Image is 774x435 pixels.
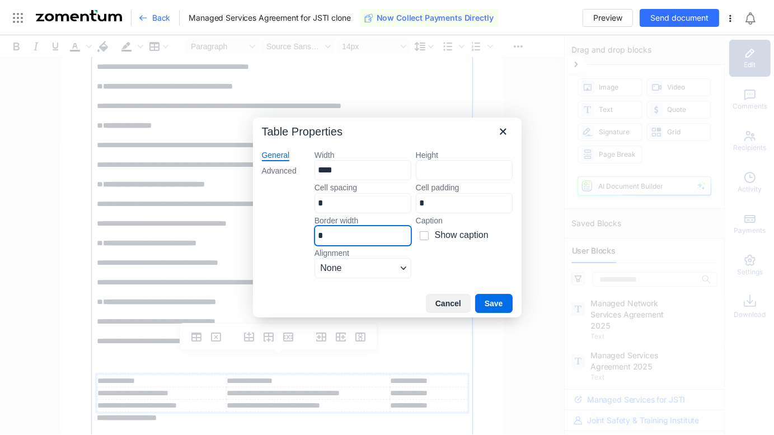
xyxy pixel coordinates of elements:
[152,12,170,24] span: Back
[262,166,297,177] div: Advanced
[435,230,489,241] span: Show caption
[315,248,411,258] label: Alignment
[360,9,498,27] button: Now Collect Payments Directly
[416,216,513,226] label: Caption
[315,258,411,278] button: Alignment
[320,261,396,275] span: None
[426,294,471,313] button: Cancel
[640,9,719,27] button: Send document
[189,12,350,24] span: Managed Services Agreement for JSTI clone
[475,294,513,313] button: Save
[494,122,513,141] button: Close
[262,124,343,139] h1: Table Properties
[315,216,411,226] label: Border width
[315,150,411,160] label: Width
[416,183,513,193] label: Cell padding
[744,5,766,31] div: Notifications
[593,12,622,24] span: Preview
[650,12,709,24] span: Send document
[36,10,122,21] img: Zomentum Logo
[315,183,411,193] label: Cell spacing
[377,12,494,24] span: Now Collect Payments Directly
[262,150,290,161] div: General
[583,9,633,27] button: Preview
[416,150,513,160] label: Height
